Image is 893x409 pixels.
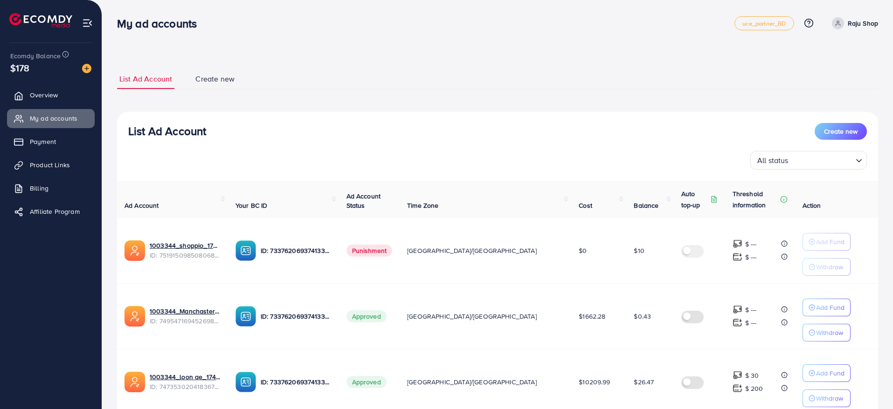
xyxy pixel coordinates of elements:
[125,372,145,392] img: ic-ads-acc.e4c84228.svg
[816,302,845,313] p: Add Fund
[346,310,387,322] span: Approved
[7,179,95,198] a: Billing
[745,370,759,381] p: $ 30
[82,18,93,28] img: menu
[7,202,95,221] a: Affiliate Program
[7,132,95,151] a: Payment
[9,13,72,27] img: logo
[733,370,742,380] img: top-up amount
[803,233,851,251] button: Add Fund
[755,154,790,167] span: All status
[816,261,843,273] p: Withdraw
[235,201,268,210] span: Your BC ID
[7,109,95,128] a: My ad accounts
[407,377,537,387] span: [GEOGRAPHIC_DATA]/[GEOGRAPHIC_DATA]
[803,258,851,276] button: Withdraw
[346,191,381,210] span: Ad Account Status
[681,188,708,211] p: Auto top-up
[745,304,757,315] p: $ ---
[119,74,172,84] span: List Ad Account
[346,376,387,388] span: Approved
[7,86,95,104] a: Overview
[150,307,221,326] div: <span class='underline'>1003344_Manchaster_1745175503024</span></br>7495471694526988304
[803,389,851,407] button: Withdraw
[824,127,858,136] span: Create new
[734,16,794,30] a: uce_partner_BD
[733,239,742,249] img: top-up amount
[745,252,757,263] p: $ ---
[128,124,206,138] h3: List Ad Account
[30,90,58,100] span: Overview
[261,245,332,256] p: ID: 7337620693741338625
[803,364,851,382] button: Add Fund
[733,383,742,393] img: top-up amount
[407,246,537,255] span: [GEOGRAPHIC_DATA]/[GEOGRAPHIC_DATA]
[125,240,145,261] img: ic-ads-acc.e4c84228.svg
[235,240,256,261] img: ic-ba-acc.ded83a64.svg
[150,372,221,391] div: <span class='underline'>1003344_loon ae_1740066863007</span></br>7473530204183674896
[815,123,867,140] button: Create new
[803,201,821,210] span: Action
[745,383,763,394] p: $ 200
[261,376,332,388] p: ID: 7337620693741338625
[10,61,30,75] span: $178
[634,312,651,321] span: $0.43
[30,207,80,216] span: Affiliate Program
[150,382,221,391] span: ID: 7473530204183674896
[816,368,845,379] p: Add Fund
[733,252,742,262] img: top-up amount
[579,377,610,387] span: $10209.99
[7,156,95,174] a: Product Links
[125,201,159,210] span: Ad Account
[742,20,786,27] span: uce_partner_BD
[803,299,851,316] button: Add Fund
[848,18,878,29] p: Raju Shop
[150,241,221,250] a: 1003344_shoppio_1750688962312
[634,246,644,255] span: $10
[733,188,778,211] p: Threshold information
[125,306,145,327] img: ic-ads-acc.e4c84228.svg
[791,152,852,167] input: Search for option
[30,114,77,123] span: My ad accounts
[150,307,221,316] a: 1003344_Manchaster_1745175503024
[82,64,91,73] img: image
[235,372,256,392] img: ic-ba-acc.ded83a64.svg
[235,306,256,327] img: ic-ba-acc.ded83a64.svg
[828,17,878,29] a: Raju Shop
[346,245,393,257] span: Punishment
[30,160,70,170] span: Product Links
[733,305,742,314] img: top-up amount
[150,316,221,326] span: ID: 7495471694526988304
[150,372,221,382] a: 1003344_loon ae_1740066863007
[579,312,605,321] span: $1662.28
[816,236,845,247] p: Add Fund
[150,251,221,260] span: ID: 7519150985080684551
[579,201,592,210] span: Cost
[150,241,221,260] div: <span class='underline'>1003344_shoppio_1750688962312</span></br>7519150985080684551
[745,317,757,328] p: $ ---
[30,137,56,146] span: Payment
[117,17,204,30] h3: My ad accounts
[30,184,48,193] span: Billing
[733,318,742,327] img: top-up amount
[407,201,438,210] span: Time Zone
[816,393,843,404] p: Withdraw
[803,324,851,341] button: Withdraw
[634,201,658,210] span: Balance
[195,74,235,84] span: Create new
[816,327,843,338] p: Withdraw
[750,151,867,170] div: Search for option
[407,312,537,321] span: [GEOGRAPHIC_DATA]/[GEOGRAPHIC_DATA]
[10,51,61,61] span: Ecomdy Balance
[745,239,757,250] p: $ ---
[261,311,332,322] p: ID: 7337620693741338625
[634,377,654,387] span: $26.47
[579,246,587,255] span: $0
